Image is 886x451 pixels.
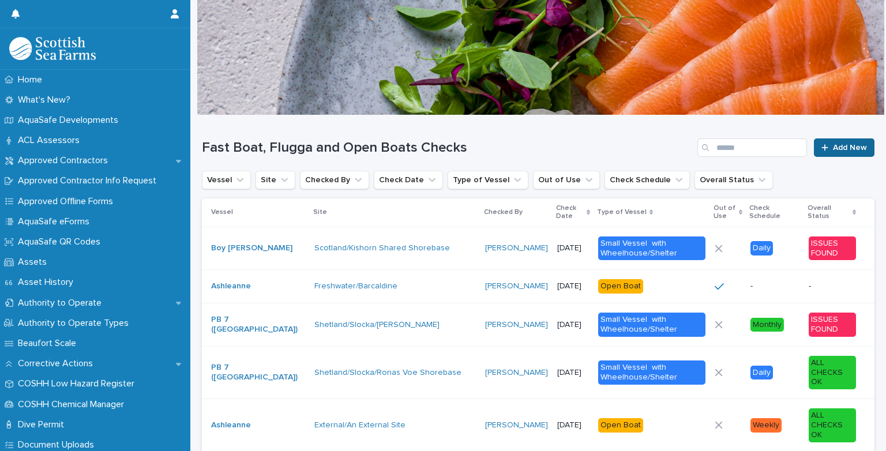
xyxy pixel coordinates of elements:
button: Out of Use [533,171,600,189]
p: COSHH Chemical Manager [13,399,133,410]
button: Check Schedule [605,171,690,189]
div: Small Vessel with Wheelhouse/Shelter [598,313,705,337]
p: [DATE] [557,320,588,330]
p: Home [13,74,51,85]
p: Vessel [211,206,233,219]
button: Check Date [374,171,443,189]
a: Shetland/Slocka/[PERSON_NAME] [314,320,440,330]
div: Open Boat [598,279,643,294]
div: Monthly [750,318,784,332]
p: AquaSafe QR Codes [13,236,110,247]
p: Beaufort Scale [13,338,85,349]
a: Shetland/Slocka/Ronas Voe Shorebase [314,368,461,378]
a: [PERSON_NAME] [485,368,548,378]
div: ALL CHECKS OK [809,356,856,389]
p: Check Schedule [749,202,801,223]
p: Authority to Operate Types [13,318,138,329]
div: ALL CHECKS OK [809,408,856,442]
a: Freshwater/Barcaldine [314,281,397,291]
a: [PERSON_NAME] [485,281,548,291]
p: [DATE] [557,243,588,253]
p: Asset History [13,277,82,288]
span: Add New [833,144,867,152]
div: Weekly [750,418,782,433]
tr: Ashleanne Freshwater/Barcaldine [PERSON_NAME] [DATE]Open Boat-- [202,270,874,303]
button: Type of Vessel [448,171,528,189]
a: External/An External Site [314,420,406,430]
tr: Boy [PERSON_NAME] Scotland/Kishorn Shared Shorebase [PERSON_NAME] [DATE]Small Vessel with Wheelho... [202,227,874,270]
p: Site [313,206,327,219]
p: COSHH Low Hazard Register [13,378,144,389]
a: [PERSON_NAME] [485,243,548,253]
p: What's New? [13,95,80,106]
p: [DATE] [557,281,588,291]
img: bPIBxiqnSb2ggTQWdOVV [9,37,96,60]
input: Search [697,138,807,157]
a: PB 7 ([GEOGRAPHIC_DATA]) [211,315,305,335]
a: PB 7 ([GEOGRAPHIC_DATA]) [211,363,305,382]
p: ACL Assessors [13,135,89,146]
p: - [809,281,856,291]
p: Dive Permit [13,419,73,430]
a: [PERSON_NAME] [485,420,548,430]
p: - [750,281,799,291]
a: Add New [814,138,874,157]
p: [DATE] [557,420,588,430]
div: ISSUES FOUND [809,313,856,337]
p: Out of Use [714,202,736,223]
p: Check Date [556,202,583,223]
button: Vessel [202,171,251,189]
p: Approved Offline Forms [13,196,122,207]
p: Approved Contractors [13,155,117,166]
a: Boy [PERSON_NAME] [211,243,292,253]
p: AquaSafe eForms [13,216,99,227]
a: Ashleanne [211,281,251,291]
a: [PERSON_NAME] [485,320,548,330]
div: ISSUES FOUND [809,236,856,261]
button: Overall Status [694,171,773,189]
div: Daily [750,366,773,380]
a: Scotland/Kishorn Shared Shorebase [314,243,450,253]
p: Assets [13,257,56,268]
p: Approved Contractor Info Request [13,175,166,186]
p: Document Uploads [13,439,103,450]
div: Daily [750,241,773,255]
a: Ashleanne [211,420,251,430]
tr: PB 7 ([GEOGRAPHIC_DATA]) Shetland/Slocka/[PERSON_NAME] [PERSON_NAME] [DATE]Small Vessel with Whee... [202,303,874,347]
div: Open Boat [598,418,643,433]
p: [DATE] [557,368,588,378]
p: Authority to Operate [13,298,111,309]
p: AquaSafe Developments [13,115,127,126]
tr: PB 7 ([GEOGRAPHIC_DATA]) Shetland/Slocka/Ronas Voe Shorebase [PERSON_NAME] [DATE]Small Vessel wit... [202,346,874,399]
p: Type of Vessel [597,206,647,219]
button: Checked By [300,171,369,189]
p: Overall Status [808,202,850,223]
div: Small Vessel with Wheelhouse/Shelter [598,360,705,385]
h1: Fast Boat, Flugga and Open Boats Checks [202,140,693,156]
p: Checked By [484,206,523,219]
p: Corrective Actions [13,358,102,369]
button: Site [256,171,295,189]
div: Small Vessel with Wheelhouse/Shelter [598,236,705,261]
